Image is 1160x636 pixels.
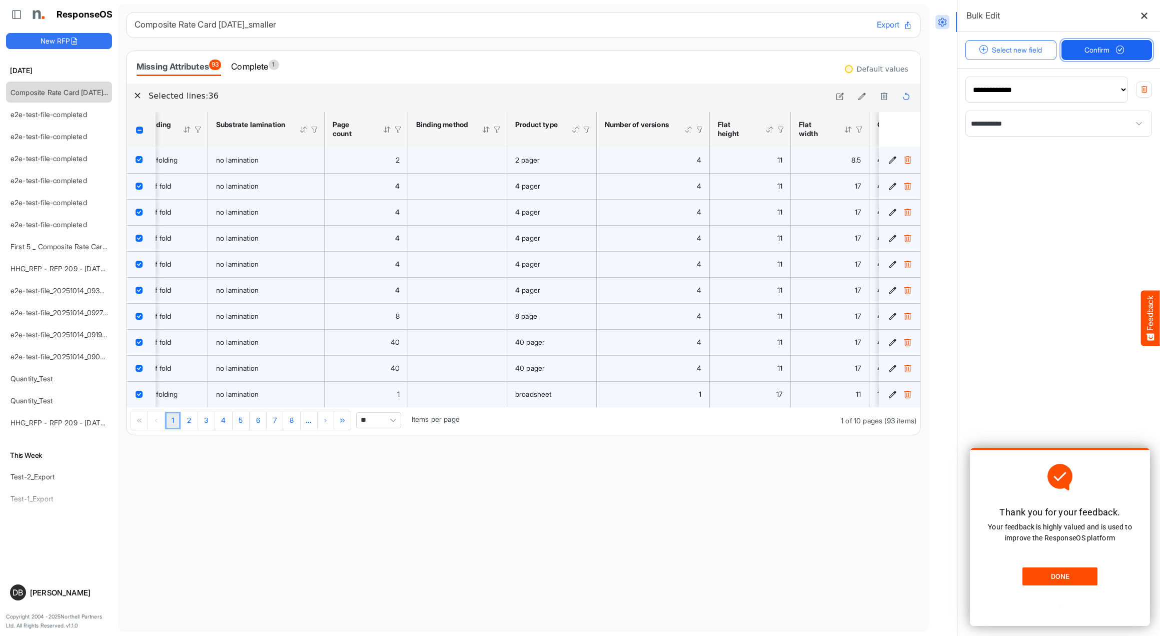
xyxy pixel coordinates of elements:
[697,156,701,164] span: 4
[877,338,889,346] span: 4/4
[791,329,869,355] td: 17 is template cell Column Header httpsnorthellcomontologiesmapping-rulesmeasurementhasflatsizewidth
[325,355,408,381] td: 40 is template cell Column Header httpsnorthellcomontologiesmapping-rulesproducthaspagecount
[869,251,980,277] td: 4/4 is template cell Column Header httpsnorthellcomontologiesmapping-rulesfeaturehascolourspecifi...
[855,260,861,268] span: 17
[408,277,507,303] td: is template cell Column Header httpsnorthellcomontologiesmapping-rulesassemblyhasbindingmethod
[1141,290,1160,346] button: Feedback
[710,173,791,199] td: 11 is template cell Column Header httpsnorthellcomontologiesmapping-rulesmeasurementhasflatsizehe...
[855,312,861,320] span: 17
[11,330,111,339] a: e2e-test-file_20251014_091955
[325,147,408,173] td: 2 is template cell Column Header httpsnorthellcomontologiesmapping-rulesproducthaspagecount
[146,286,171,294] span: half fold
[902,337,912,347] button: Delete
[855,125,864,134] div: Filter Icon
[11,110,87,119] a: e2e-test-file-completed
[887,363,897,373] button: Edit
[879,355,922,381] td: ee37d8fb-ac3d-4c87-be09-e72f3380739d is template cell Column Header
[395,260,400,268] span: 4
[515,338,545,346] span: 40 pager
[965,40,1056,60] button: Select new field
[127,251,156,277] td: checkbox
[209,60,221,70] span: 93
[325,251,408,277] td: 4 is template cell Column Header httpsnorthellcomontologiesmapping-rulesproducthaspagecount
[11,396,53,405] a: Quantity_Test
[879,147,922,173] td: 4e0a0e12-18da-40eb-a03c-4adf82bfc99c is template cell Column Header
[777,364,782,372] span: 11
[127,381,156,407] td: checkbox
[335,411,351,429] div: Go to last page
[879,199,922,225] td: bea0f227-aafd-4255-919d-ed531d783320 is template cell Column Header
[879,251,922,277] td: 5cb115f2-9c91-4bae-881a-ffbefe302cf3 is template cell Column Header
[127,329,156,355] td: checkbox
[208,303,325,329] td: no lamination is template cell Column Header httpsnorthellcomontologiesmapping-rulesmanufacturing...
[412,415,460,423] span: Items per page
[776,390,782,398] span: 17
[695,125,704,134] div: Filter Icon
[146,260,171,268] span: half fold
[408,381,507,407] td: is template cell Column Header httpsnorthellcomontologiesmapping-rulesassemblyhasbindingmethod
[11,418,195,427] a: HHG_RFP - RFP 209 - [DATE] - ROS TEST 3 (LITE) (1) (6)
[127,277,156,303] td: checkbox
[507,251,597,277] td: 4 pager is template cell Column Header httpsnorthellcomontologiesmapping-rulesproducthasproducttype
[146,390,178,398] span: no folding
[710,381,791,407] td: 17 is template cell Column Header httpsnorthellcomontologiesmapping-rulesmeasurementhasflatsizehe...
[216,260,259,268] span: no lamination
[697,234,701,242] span: 4
[851,156,861,164] span: 8.5
[777,338,782,346] span: 11
[6,450,112,461] h6: This Week
[710,251,791,277] td: 11 is template cell Column Header httpsnorthellcomontologiesmapping-rulesmeasurementhasflatsizehe...
[902,363,912,373] button: Delete
[515,286,540,294] span: 4 pager
[149,90,825,103] h6: Selected lines: 36
[283,412,300,430] a: Page 8 of 10 Pages
[515,156,540,164] span: 2 pager
[1061,40,1152,60] button: Confirm
[11,198,87,207] a: e2e-test-file-completed
[6,33,112,49] button: New RFP
[902,311,912,321] button: Delete
[515,364,545,372] span: 40 pager
[208,329,325,355] td: no lamination is template cell Column Header httpsnorthellcomontologiesmapping-rulesmanufacturing...
[887,389,897,399] button: Edit
[697,208,701,216] span: 4
[493,125,502,134] div: Filter Icon
[791,199,869,225] td: 17 is template cell Column Header httpsnorthellcomontologiesmapping-rulesmeasurementhasflatsizewidth
[408,173,507,199] td: is template cell Column Header httpsnorthellcomontologiesmapping-rulesassemblyhasbindingmethod
[799,120,831,138] div: Flat width
[710,355,791,381] td: 11 is template cell Column Header httpsnorthellcomontologiesmapping-rulesmeasurementhasflatsizehe...
[855,286,861,294] span: 17
[507,329,597,355] td: 40 pager is template cell Column Header httpsnorthellcomontologiesmapping-rulesproducthasproducttype
[198,412,215,430] a: Page 3 of 10 Pages
[216,312,259,320] span: no lamination
[146,182,171,190] span: half fold
[318,411,335,429] div: Go to next page
[869,173,980,199] td: 4/4 is template cell Column Header httpsnorthellcomontologiesmapping-rulesfeaturehascolourspecifi...
[11,242,145,251] a: First 5 _ Composite Rate Card [DATE] (28)
[325,277,408,303] td: 4 is template cell Column Header httpsnorthellcomontologiesmapping-rulesproducthaspagecount
[697,286,701,294] span: 4
[869,147,980,173] td: 4/4 is template cell Column Header httpsnorthellcomontologiesmapping-rulesfeaturehascolourspecifi...
[855,182,861,190] span: 17
[877,364,889,372] span: 4/4
[887,207,897,217] button: Edit
[791,173,869,199] td: 17 is template cell Column Header httpsnorthellcomontologiesmapping-rulesmeasurementhasflatsizewidth
[148,411,165,429] div: Go to previous page
[507,147,597,173] td: 2 pager is template cell Column Header httpsnorthellcomontologiesmapping-rulesproducthasproducttype
[507,173,597,199] td: 4 pager is template cell Column Header httpsnorthellcomontologiesmapping-rulesproducthasproducttype
[310,125,319,134] div: Filter Icon
[138,199,208,225] td: half fold is template cell Column Header httpsnorthellcomontologiesmapping-rulesmanufacturinghasf...
[194,125,203,134] div: Filter Icon
[710,303,791,329] td: 11 is template cell Column Header httpsnorthellcomontologiesmapping-rulesmeasurementhasflatsizehe...
[208,251,325,277] td: no lamination is template cell Column Header httpsnorthellcomontologiesmapping-rulesmanufacturing...
[395,208,400,216] span: 4
[869,277,980,303] td: 4/4 is template cell Column Header httpsnorthellcomontologiesmapping-rulesfeaturehascolourspecifi...
[877,286,889,294] span: 4/4
[879,277,922,303] td: 228e4db1-1bb2-4819-a982-5f95da21eb5a is template cell Column Header
[11,308,112,317] a: e2e-test-file_20251014_092753
[127,355,156,381] td: checkbox
[181,412,198,430] a: Page 2 of 10 Pages
[138,173,208,199] td: half fold is template cell Column Header httpsnorthellcomontologiesmapping-rulesmanufacturinghasf...
[395,286,400,294] span: 4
